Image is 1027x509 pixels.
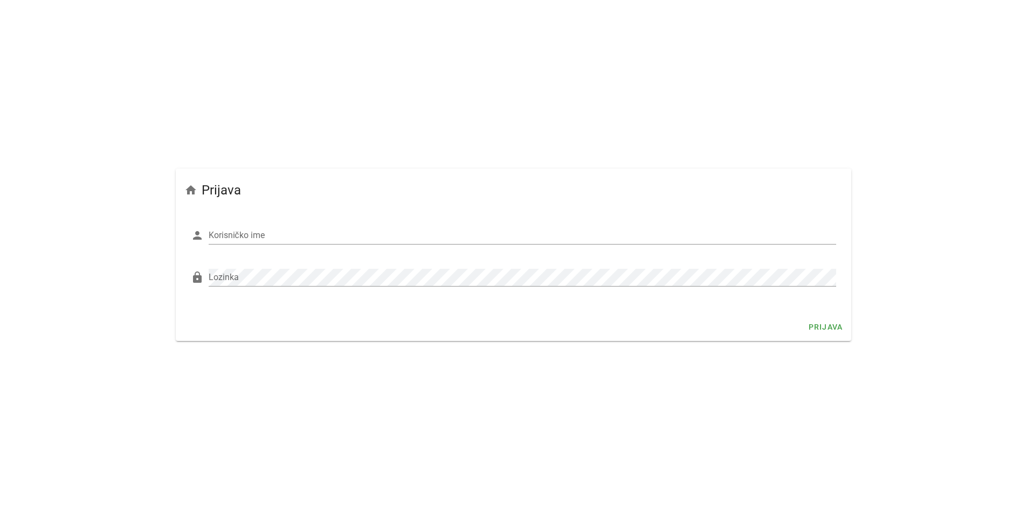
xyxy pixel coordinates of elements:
[191,229,204,242] i: person
[184,184,197,197] i: home
[808,323,843,331] span: Prijava
[191,271,204,284] i: lock
[202,182,241,199] span: Prijava
[803,317,847,337] button: Prijava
